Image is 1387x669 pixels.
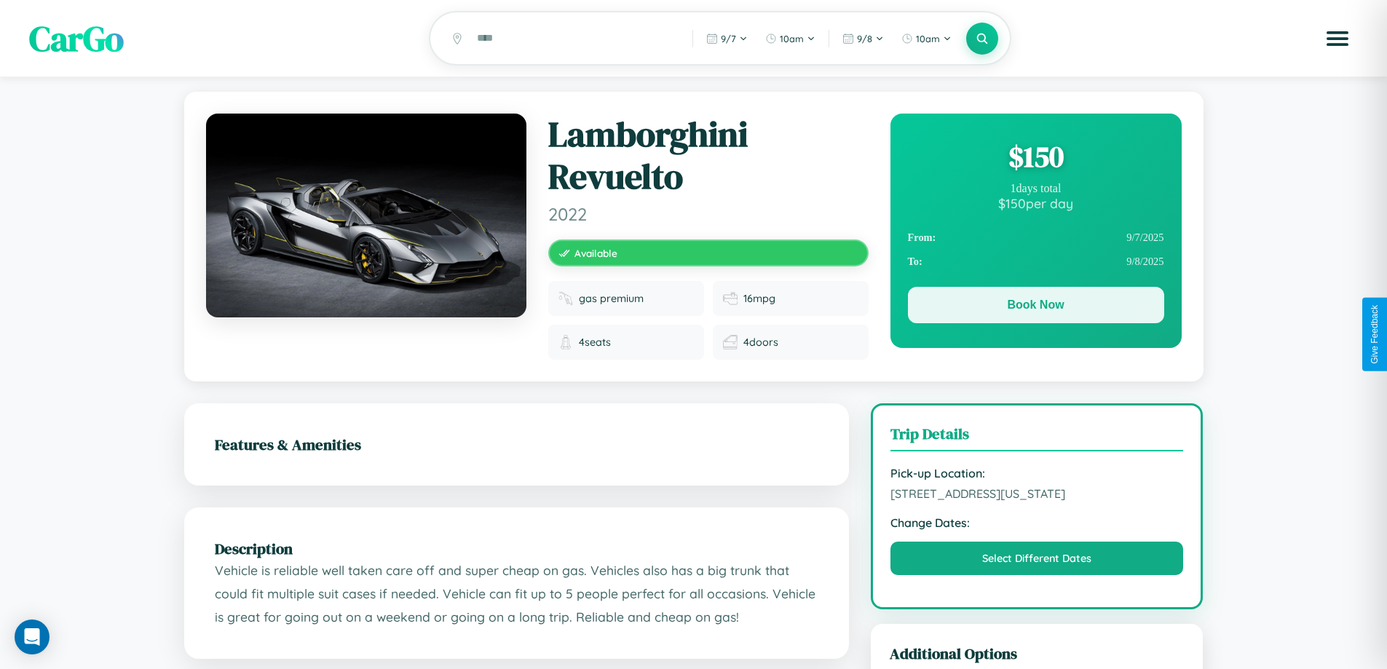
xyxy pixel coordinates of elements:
span: gas premium [579,292,644,305]
div: 9 / 8 / 2025 [908,250,1164,274]
img: Seats [558,335,573,349]
h3: Trip Details [890,423,1184,451]
span: 10am [780,33,804,44]
span: [STREET_ADDRESS][US_STATE] [890,486,1184,501]
span: 10am [916,33,940,44]
span: 4 seats [579,336,611,349]
span: 16 mpg [743,292,775,305]
button: Open menu [1317,18,1358,59]
div: 9 / 7 / 2025 [908,226,1164,250]
button: Select Different Dates [890,542,1184,575]
button: 10am [894,27,959,50]
img: Doors [723,335,738,349]
div: Open Intercom Messenger [15,619,50,654]
h2: Description [215,538,818,559]
div: $ 150 [908,137,1164,176]
button: 10am [758,27,823,50]
img: Lamborghini Revuelto 2022 [206,114,526,317]
strong: From: [908,231,936,244]
div: Give Feedback [1370,305,1380,364]
button: 9/8 [835,27,891,50]
span: 4 doors [743,336,778,349]
span: 2022 [548,203,869,225]
button: 9/7 [699,27,755,50]
img: Fuel efficiency [723,291,738,306]
span: Available [574,247,617,259]
button: Book Now [908,287,1164,323]
h2: Features & Amenities [215,434,818,455]
strong: To: [908,256,922,268]
div: $ 150 per day [908,195,1164,211]
strong: Pick-up Location: [890,466,1184,480]
strong: Change Dates: [890,515,1184,530]
h3: Additional Options [890,643,1185,664]
img: Fuel type [558,291,573,306]
span: CarGo [29,15,124,63]
div: 1 days total [908,182,1164,195]
span: 9 / 7 [721,33,736,44]
span: 9 / 8 [857,33,872,44]
h1: Lamborghini Revuelto [548,114,869,197]
p: Vehicle is reliable well taken care off and super cheap on gas. Vehicles also has a big trunk tha... [215,559,818,628]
